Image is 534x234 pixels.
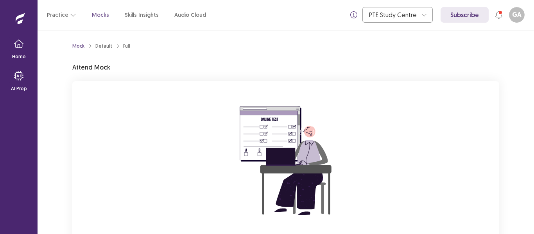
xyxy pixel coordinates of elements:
p: Home [12,53,26,60]
a: Subscribe [441,7,489,23]
div: Default [95,43,112,50]
p: Attend Mock [72,63,110,72]
button: Practice [47,8,76,22]
a: Mocks [92,11,109,19]
a: Audio Cloud [174,11,206,19]
button: GA [509,7,525,23]
img: attend-mock [215,91,356,231]
div: PTE Study Centre [369,7,418,22]
a: Skills Insights [125,11,159,19]
button: info [347,8,361,22]
a: Mock [72,43,84,50]
p: AI Prep [11,85,27,92]
nav: breadcrumb [72,43,130,50]
div: Full [123,43,130,50]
